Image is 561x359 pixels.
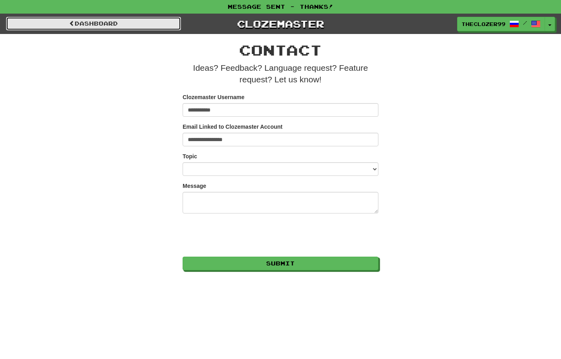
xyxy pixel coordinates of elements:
[183,219,304,251] iframe: reCAPTCHA
[183,62,378,86] p: Ideas? Feedback? Language request? Feature request? Let us know!
[183,123,282,131] label: Email Linked to Clozemaster Account
[457,17,545,31] a: theclozer99 /
[183,182,206,190] label: Message
[462,20,505,28] span: theclozer99
[183,152,197,160] label: Topic
[523,20,527,26] span: /
[6,17,181,30] a: Dashboard
[183,257,378,270] button: Submit
[193,17,368,31] a: Clozemaster
[183,93,245,101] label: Clozemaster Username
[183,42,378,58] h1: Contact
